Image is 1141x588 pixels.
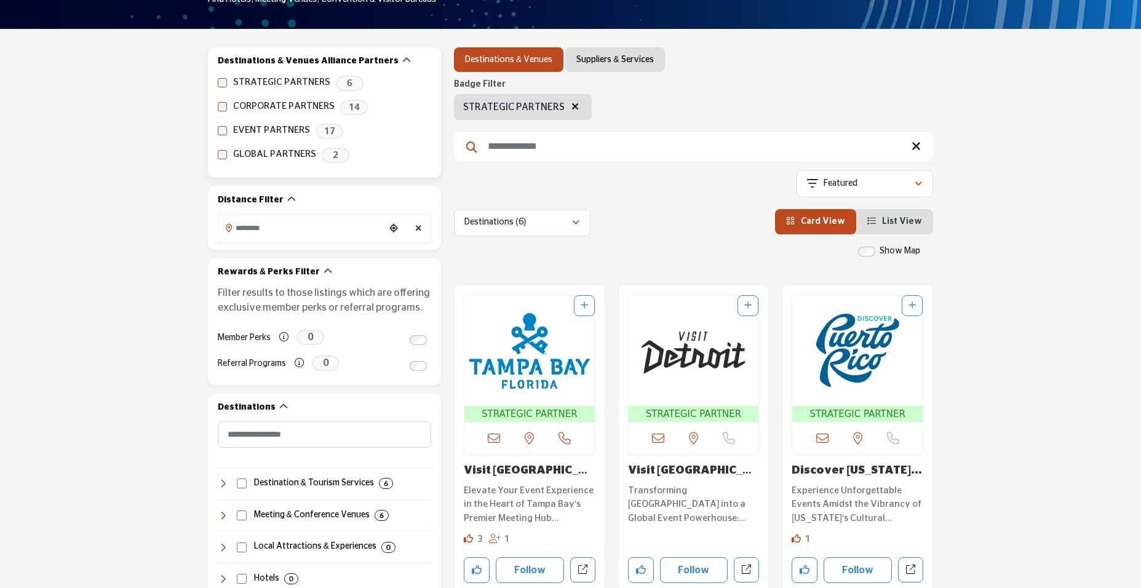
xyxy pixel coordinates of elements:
button: Like company [792,557,817,583]
a: Open visit-detroit in new tab [734,557,759,582]
button: Follow [660,557,728,583]
a: Open Listing in new tab [792,295,923,423]
div: 0 Results For Local Attractions & Experiences [381,542,396,553]
span: 17 [316,124,343,139]
input: Switch to Member Perks [410,335,427,345]
span: Card View [801,217,845,226]
a: Add To List [908,301,916,310]
input: STRATEGIC PARTNERS checkbox [218,78,227,87]
h2: Destinations & Venues Alliance Partners [218,55,399,68]
h3: Discover Puerto Rico [792,464,923,478]
label: CORPORATE PARTNERS [233,100,335,114]
input: Select Hotels checkbox [237,574,247,584]
label: EVENT PARTNERS [233,124,310,138]
span: STRATEGIC PARTNERS [463,100,565,114]
h6: Badge Filter [454,79,592,90]
h4: Hotels: Accommodations ranging from budget to luxury, offering lodging, amenities, and services t... [254,573,279,585]
b: 6 [380,511,384,520]
li: Card View [775,209,856,234]
label: Member Perks [218,327,271,349]
b: 6 [384,479,388,488]
input: Select Destination & Tourism Services checkbox [237,479,247,488]
input: CORPORATE PARTNERS checkbox [218,102,227,111]
span: 6 [336,76,364,91]
label: GLOBAL PARTNERS [233,148,316,162]
h2: Rewards & Perks Filter [218,266,320,279]
button: Follow [496,557,564,583]
label: Show Map [880,245,920,258]
a: Destinations & Venues [465,54,552,66]
button: Follow [824,557,892,583]
span: STRATEGIC PARTNER [631,407,757,421]
p: Experience Unforgettable Events Amidst the Vibrancy of [US_STATE]'s Cultural Landscape Founded in... [792,484,923,526]
span: List View [882,217,922,226]
button: Like company [628,557,654,583]
h4: Destination & Tourism Services: Organizations and services that promote travel, tourism, and loca... [254,477,374,490]
div: Choose your current location [384,216,403,242]
input: Switch to Referral Programs [410,361,427,371]
p: Elevate Your Event Experience in the Heart of Tampa Bay's Premier Meeting Hub Specializing in fac... [464,484,595,526]
a: Experience Unforgettable Events Amidst the Vibrancy of [US_STATE]'s Cultural Landscape Founded in... [792,481,923,526]
b: 0 [386,543,391,552]
a: Open Listing in new tab [629,295,759,423]
input: Select Local Attractions & Experiences checkbox [237,542,247,552]
h4: Local Attractions & Experiences: Entertainment, cultural, and recreational destinations that enha... [254,541,376,553]
p: Transforming [GEOGRAPHIC_DATA] into a Global Event Powerhouse: Your Premier Destination for Unfor... [628,484,760,526]
img: Discover Puerto Rico [792,295,923,406]
h3: Visit Tampa Bay [464,464,595,478]
input: Search Category [218,421,431,448]
p: Featured [824,178,857,190]
b: 0 [289,574,293,583]
i: Likes [464,534,473,543]
img: Visit Tampa Bay [464,295,595,406]
span: 2 [322,148,349,163]
a: Open discover-puerto-rico in new tab [898,557,923,582]
button: Featured [797,170,933,197]
h4: Meeting & Conference Venues: Facilities and spaces designed for business meetings, conferences, a... [254,509,370,522]
p: Destinations (6) [464,217,526,229]
button: Destinations (6) [454,209,590,236]
a: Discover [US_STATE]... [792,465,922,476]
h3: Visit Detroit [628,464,760,478]
a: Add To List [744,301,752,310]
img: Visit Detroit [629,295,759,406]
div: 0 Results For Hotels [284,573,298,584]
input: Search Keyword [454,132,933,161]
div: 6 Results For Meeting & Conference Venues [375,510,389,521]
span: 0 [296,330,324,345]
a: Transforming [GEOGRAPHIC_DATA] into a Global Event Powerhouse: Your Premier Destination for Unfor... [628,481,760,526]
a: Elevate Your Event Experience in the Heart of Tampa Bay's Premier Meeting Hub Specializing in fac... [464,481,595,526]
a: Add To List [581,301,588,310]
span: 3 [477,534,483,544]
i: Like [792,534,801,543]
div: Followers [489,533,511,547]
span: 0 [312,356,340,371]
a: Suppliers & Services [576,54,653,66]
a: Open Listing in new tab [464,295,595,423]
li: List View [856,209,933,234]
a: Visit [GEOGRAPHIC_DATA] [464,465,587,490]
h2: Destinations [218,402,276,414]
a: Open visit-tampa-bay in new tab [570,557,595,582]
span: STRATEGIC PARTNER [795,407,920,421]
a: Visit [GEOGRAPHIC_DATA] [628,465,752,490]
div: 6 Results For Destination & Tourism Services [379,478,393,489]
h2: Distance Filter [218,194,284,207]
input: EVENT PARTNERS checkbox [218,126,227,135]
input: Select Meeting & Conference Venues checkbox [237,511,247,520]
label: Referral Programs [218,353,286,375]
a: View List [867,217,922,226]
input: Search Location [218,216,384,240]
span: 1 [805,534,811,544]
a: View Card [786,217,845,226]
span: 14 [340,100,368,115]
span: 1 [504,534,510,544]
span: STRATEGIC PARTNER [467,407,592,421]
input: GLOBAL PARTNERS checkbox [218,150,227,159]
p: Filter results to those listings which are offering exclusive member perks or referral programs. [218,285,431,315]
button: Like company [464,557,490,583]
label: STRATEGIC PARTNERS [233,76,330,90]
div: Clear search location [409,216,427,242]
